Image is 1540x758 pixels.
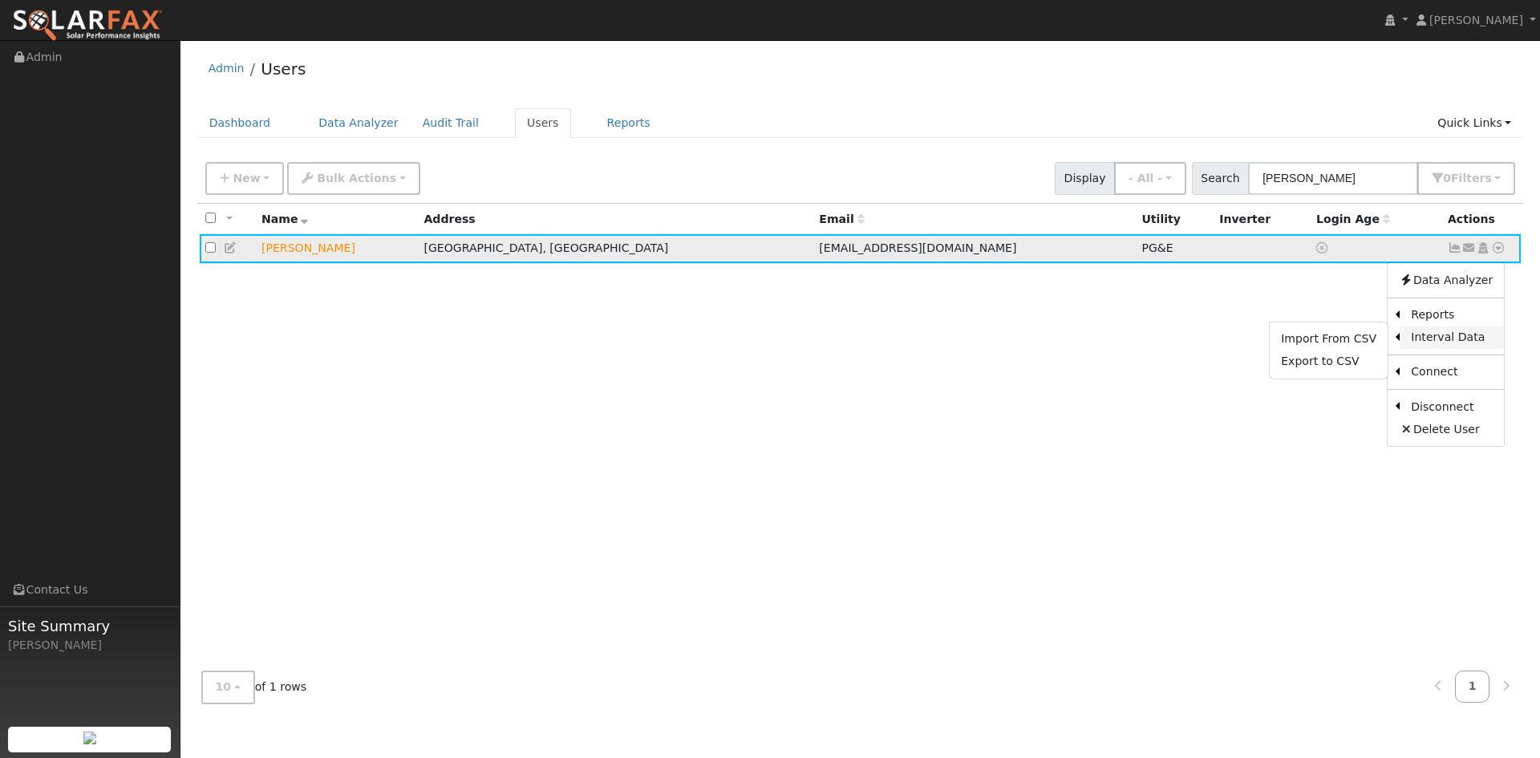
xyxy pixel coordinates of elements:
a: Delete User [1388,418,1504,440]
a: Export to CSV [1270,351,1388,373]
a: Import From CSV [1270,328,1388,351]
div: Utility [1141,211,1208,228]
button: 10 [201,671,255,703]
button: New [205,162,285,195]
a: Login As [1476,241,1490,254]
button: Bulk Actions [287,162,419,195]
div: [PERSON_NAME] [8,637,172,654]
span: PG&E [1141,241,1173,254]
span: of 1 rows [201,671,307,703]
img: retrieve [83,732,96,744]
span: Search [1192,162,1249,195]
a: Data Analyzer [1388,269,1504,291]
a: Connect [1400,361,1504,383]
a: Users [261,59,306,79]
div: Inverter [1219,211,1305,228]
span: 10 [216,680,232,693]
span: Days since last login [1316,213,1390,225]
input: Search [1248,162,1418,195]
span: Site Summary [8,615,172,637]
a: Disconnect [1400,395,1504,418]
span: [PERSON_NAME] [1429,14,1523,26]
span: Name [261,213,309,225]
td: Lead [256,234,418,264]
a: No login access [1316,241,1331,254]
a: Interval Data [1400,326,1504,349]
a: Users [515,108,571,138]
a: Quick Links [1425,108,1523,138]
span: Display [1055,162,1115,195]
div: Actions [1448,211,1515,228]
a: Reports [595,108,663,138]
a: Other actions [1491,240,1506,257]
span: Bulk Actions [317,172,396,184]
span: Filter [1451,172,1492,184]
button: 0Filters [1417,162,1515,195]
span: s [1485,172,1491,184]
a: 1 [1455,671,1490,702]
a: Dashboard [197,108,283,138]
button: - All - [1114,162,1186,195]
span: Email [819,213,864,225]
span: New [233,172,260,184]
a: Show Graph [1448,241,1462,254]
a: Edit User [224,241,238,254]
span: [EMAIL_ADDRESS][DOMAIN_NAME] [819,241,1016,254]
a: Data Analyzer [306,108,411,138]
img: SolarFax [12,9,163,43]
a: Reports [1400,304,1504,326]
td: [GEOGRAPHIC_DATA], [GEOGRAPHIC_DATA] [418,234,813,264]
a: Admin [209,62,245,75]
div: Address [423,211,808,228]
a: Audit Trail [411,108,491,138]
a: akazmi_1999@yahoo.com [1462,240,1477,257]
